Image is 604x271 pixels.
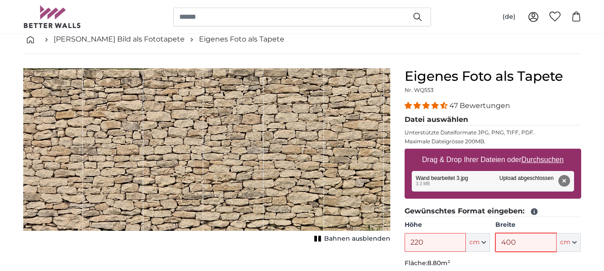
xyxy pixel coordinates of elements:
[405,68,581,84] h1: Eigenes Foto als Tapete
[199,34,284,45] a: Eigenes Foto als Tapete
[560,238,570,247] span: cm
[405,114,581,125] legend: Datei auswählen
[521,156,563,163] u: Durchsuchen
[405,129,581,136] p: Unterstützte Dateiformate JPG, PNG, TIFF, PDF.
[405,221,490,229] label: Höhe
[449,101,510,110] span: 47 Bewertungen
[466,233,490,252] button: cm
[312,233,390,245] button: Bahnen ausblenden
[405,206,581,217] legend: Gewünschtes Format eingeben:
[405,138,581,145] p: Maximale Dateigrösse 200MB.
[23,5,81,28] img: Betterwalls
[405,259,581,268] p: Fläche:
[54,34,185,45] a: [PERSON_NAME] Bild als Fototapete
[405,87,434,93] span: Nr. WQ553
[427,259,450,267] span: 8.80m²
[495,9,523,25] button: (de)
[557,233,581,252] button: cm
[23,68,390,245] div: 1 of 1
[405,101,449,110] span: 4.38 stars
[324,234,390,243] span: Bahnen ausblenden
[23,25,581,54] nav: breadcrumbs
[469,238,480,247] span: cm
[495,221,581,229] label: Breite
[418,151,567,169] label: Drag & Drop Ihrer Dateien oder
